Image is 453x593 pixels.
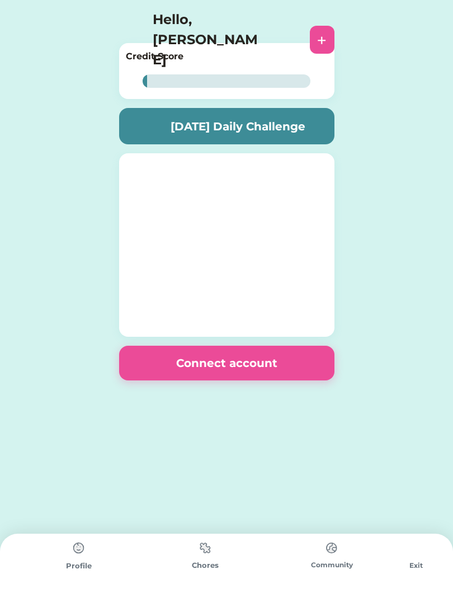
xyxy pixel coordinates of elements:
h4: Hello, [PERSON_NAME] [153,10,265,70]
button: Connect account [119,346,334,380]
img: yH5BAEAAAAALAAAAAABAAEAAAIBRAA7 [148,117,166,135]
div: Community [268,560,395,570]
div: Chores [142,560,268,571]
div: Exit [395,561,437,571]
h6: Give [171,269,282,283]
h6: Save [171,178,282,191]
div: Profile [16,561,142,572]
h5: [DATE] Daily Challenge [171,118,305,135]
img: type%3Dchores%2C%20state%3Ddefault.svg [194,537,216,559]
img: type%3Dchores%2C%20state%3Ddefault.svg [320,537,343,559]
img: yH5BAEAAAAALAAAAAABAAEAAAIBRAA7 [136,167,318,323]
div: + [317,31,327,48]
img: yH5BAEAAAAALAAAAAABAAEAAAIBRAA7 [119,27,144,52]
h6: Spend [171,228,282,241]
img: type%3Dchores%2C%20state%3Ddefault.svg [68,537,90,559]
img: yH5BAEAAAAALAAAAAABAAEAAAIBRAA7 [405,537,427,559]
